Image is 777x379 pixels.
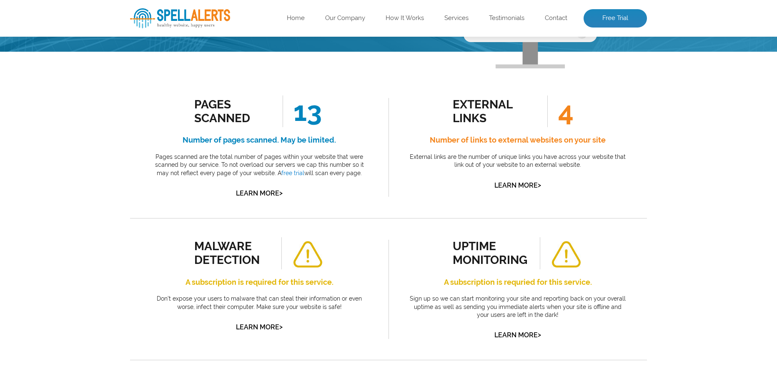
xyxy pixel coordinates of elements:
th: Error Word [22,1,102,20]
a: Free Trial [584,9,647,28]
div: external links [453,98,528,125]
a: Learn More> [494,181,541,189]
span: en [91,25,97,31]
div: uptime monitoring [453,239,528,267]
div: Pages Scanned [194,98,270,125]
p: Don’t expose your users to malware that can steal their information or even worse, infect their c... [149,295,370,311]
span: 13 [283,95,322,127]
a: Learn More> [494,331,541,339]
h3: All Results? [4,57,217,80]
p: External links are the number of unique links you have across your website that link out of your ... [407,153,628,169]
img: alert [292,241,323,268]
a: 1 [106,160,114,169]
a: Learn More> [236,323,283,331]
h4: A subscription is required for this service. [149,276,370,289]
img: alert [551,241,581,268]
img: SpellAlerts [130,8,230,28]
a: Learn More> [236,189,283,197]
span: 4 [547,95,574,127]
span: > [538,179,541,191]
td: withfor [22,21,102,39]
p: Pages scanned are the total number of pages within your website that were scanned by our service.... [149,153,370,178]
a: Contact [545,14,567,23]
th: Website Page [103,1,199,20]
span: > [279,187,283,199]
a: Testimonials [489,14,524,23]
a: Services [444,14,469,23]
a: free trial [281,170,304,176]
span: Want to view [4,57,217,65]
h4: Number of links to external websites on your site [407,133,628,147]
h4: Number of pages scanned. May be limited. [149,133,370,147]
a: How It Works [386,14,424,23]
h4: A subscription is requried for this service. [407,276,628,289]
a: /faqs [108,27,124,33]
span: > [279,321,283,333]
p: Sign up so we can start monitoring your site and reporting back on your overall uptime as well as... [407,295,628,319]
a: Home [287,14,305,23]
a: Get Free Trial [73,88,148,106]
span: > [538,329,541,341]
div: malware detection [194,239,270,267]
a: Our Company [325,14,365,23]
